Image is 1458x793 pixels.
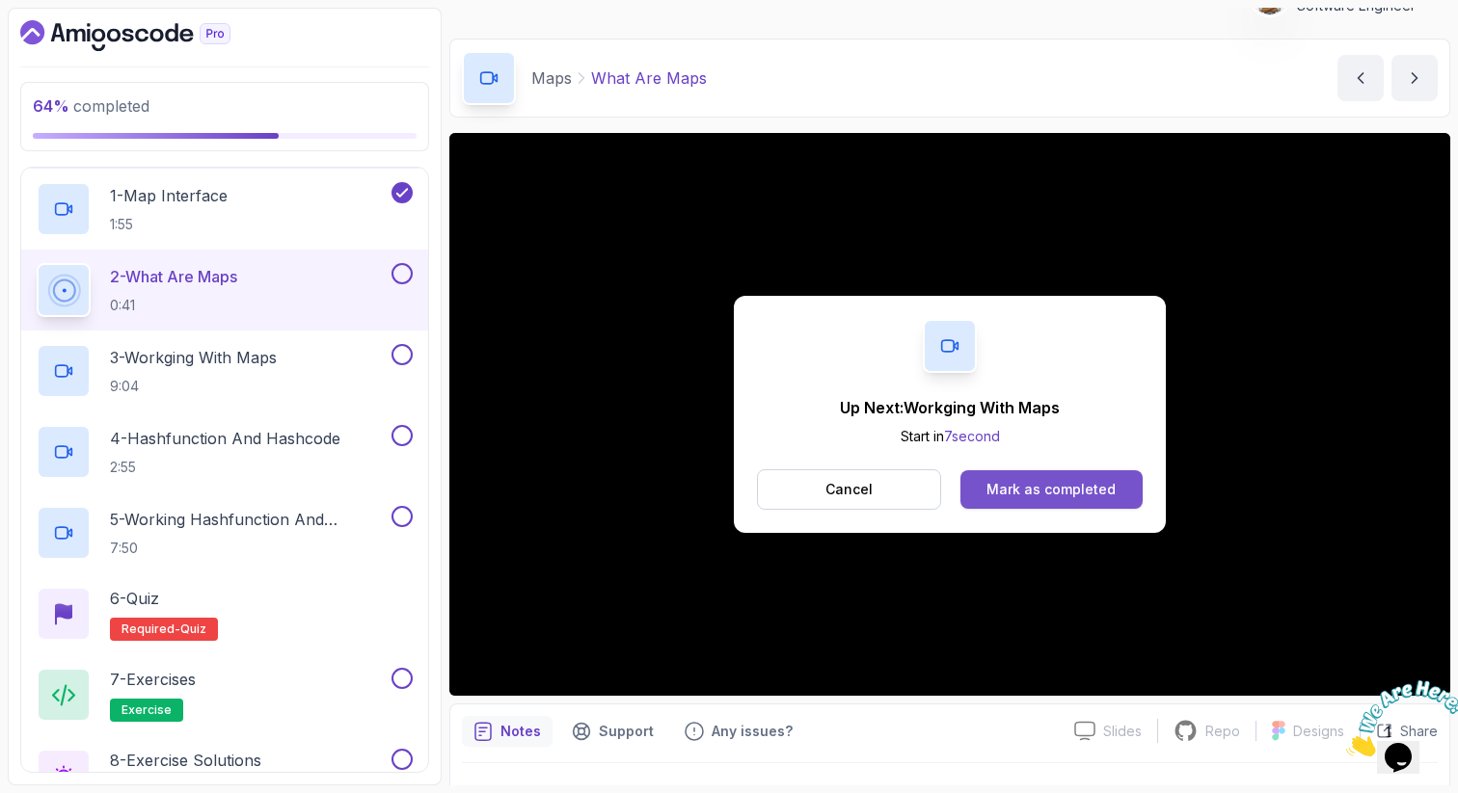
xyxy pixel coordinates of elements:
p: 2 - What Are Maps [110,265,237,288]
p: 0:41 [110,296,237,315]
button: previous content [1337,55,1384,101]
button: Support button [560,716,665,747]
p: 4 - Hashfunction And Hashcode [110,427,340,450]
span: completed [33,96,149,116]
p: 3 - Workging With Maps [110,346,277,369]
button: Mark as completed [960,470,1143,509]
button: 5-Working Hashfunction And Hashcode7:50 [37,506,413,560]
p: Up Next: Workging With Maps [840,396,1060,419]
button: 3-Workging With Maps9:04 [37,344,413,398]
button: 7-Exercisesexercise [37,668,413,722]
p: 5 - Working Hashfunction And Hashcode [110,508,388,531]
span: Required- [121,621,180,637]
p: Cancel [825,480,873,499]
button: next content [1391,55,1438,101]
p: 6 - Quiz [110,587,159,610]
button: 1-Map Interface1:55 [37,182,413,236]
p: Slides [1103,722,1142,741]
p: Maps [531,66,572,90]
p: 7:50 [110,539,388,558]
iframe: chat widget [1338,673,1458,764]
span: 7 second [944,428,1000,444]
a: Dashboard [20,20,275,51]
button: Feedback button [673,716,804,747]
img: Chat attention grabber [8,8,127,84]
span: quiz [180,621,206,637]
p: 7 - Exercises [110,668,196,691]
p: Notes [500,722,541,741]
iframe: 2 - What are Maps [449,133,1450,696]
button: notes button [462,716,553,747]
button: Cancel [757,469,941,510]
p: Designs [1293,722,1344,741]
p: 1 - Map Interface [110,184,228,207]
span: exercise [121,702,172,718]
p: Any issues? [712,722,793,741]
div: Mark as completed [986,480,1116,499]
span: 64 % [33,96,69,116]
p: Repo [1205,722,1240,741]
p: 2:55 [110,458,340,477]
button: 6-QuizRequired-quiz [37,587,413,641]
p: 1:55 [110,215,228,234]
p: 8 - Exercise Solutions [110,749,261,772]
p: Start in [840,427,1060,446]
p: 9:04 [110,377,277,396]
button: 2-What Are Maps0:41 [37,263,413,317]
span: 1 [8,8,15,24]
p: Support [599,722,654,741]
p: What Are Maps [591,66,707,90]
button: 4-Hashfunction And Hashcode2:55 [37,425,413,479]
